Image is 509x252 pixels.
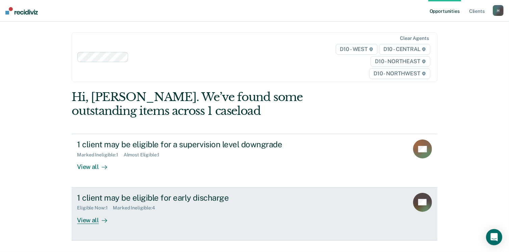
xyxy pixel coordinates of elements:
[369,68,430,79] span: D10 - NORTHWEST
[72,187,437,241] a: 1 client may be eligible for early dischargeEligible Now:1Marked Ineligible:4View all
[124,152,165,158] div: Almost Eligible : 1
[5,7,38,15] img: Recidiviz
[113,205,160,211] div: Marked Ineligible : 4
[77,152,123,158] div: Marked Ineligible : 1
[400,35,429,41] div: Clear agents
[379,44,430,55] span: D10 - CENTRAL
[493,5,504,16] button: H
[77,193,314,203] div: 1 client may be eligible for early discharge
[77,140,314,149] div: 1 client may be eligible for a supervision level downgrade
[486,229,502,245] div: Open Intercom Messenger
[72,134,437,187] a: 1 client may be eligible for a supervision level downgradeMarked Ineligible:1Almost Eligible:1Vie...
[77,211,115,224] div: View all
[77,158,115,171] div: View all
[336,44,378,55] span: D10 - WEST
[77,205,113,211] div: Eligible Now : 1
[371,56,430,67] span: D10 - NORTHEAST
[72,90,364,118] div: Hi, [PERSON_NAME]. We’ve found some outstanding items across 1 caseload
